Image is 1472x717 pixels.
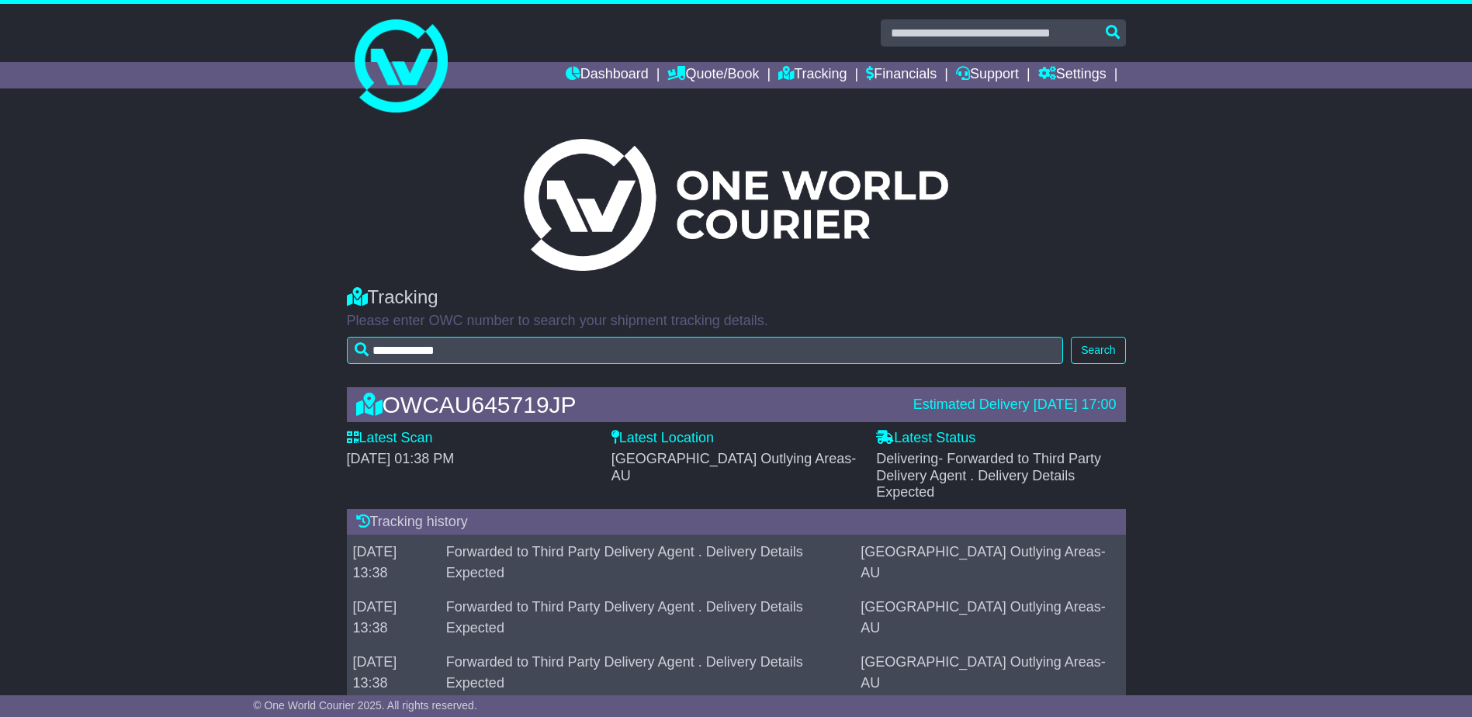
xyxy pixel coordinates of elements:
[440,646,854,701] td: Forwarded to Third Party Delivery Agent . Delivery Details Expected
[440,591,854,646] td: Forwarded to Third Party Delivery Agent . Delivery Details Expected
[347,535,440,591] td: [DATE] 13:38
[347,286,1126,309] div: Tracking
[876,430,975,447] label: Latest Status
[348,392,906,417] div: OWCAU645719JP
[611,451,856,483] span: [GEOGRAPHIC_DATA] Outlying Areas-AU
[347,646,440,701] td: [DATE] 13:38
[866,62,937,88] a: Financials
[1071,337,1125,364] button: Search
[1038,62,1107,88] a: Settings
[854,535,1125,591] td: [GEOGRAPHIC_DATA] Outlying Areas-AU
[347,509,1126,535] div: Tracking history
[854,646,1125,701] td: [GEOGRAPHIC_DATA] Outlying Areas-AU
[956,62,1019,88] a: Support
[667,62,759,88] a: Quote/Book
[854,591,1125,646] td: [GEOGRAPHIC_DATA] Outlying Areas-AU
[347,591,440,646] td: [DATE] 13:38
[876,451,1101,500] span: - Forwarded to Third Party Delivery Agent . Delivery Details Expected
[876,451,1101,500] span: Delivering
[440,535,854,591] td: Forwarded to Third Party Delivery Agent . Delivery Details Expected
[347,451,455,466] span: [DATE] 01:38 PM
[913,397,1117,414] div: Estimated Delivery [DATE] 17:00
[611,430,714,447] label: Latest Location
[566,62,649,88] a: Dashboard
[778,62,847,88] a: Tracking
[347,313,1126,330] p: Please enter OWC number to search your shipment tracking details.
[524,139,947,271] img: Light
[347,430,433,447] label: Latest Scan
[253,699,477,712] span: © One World Courier 2025. All rights reserved.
